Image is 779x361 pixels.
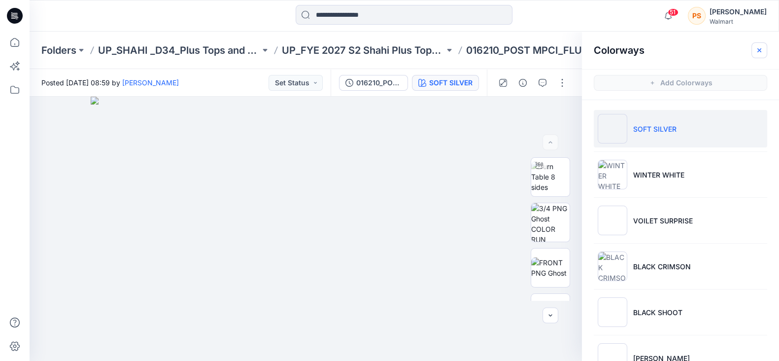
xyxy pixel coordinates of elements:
[515,75,531,91] button: Details
[531,203,570,242] img: 3/4 PNG Ghost COLOR RUN
[339,75,408,91] button: 016210_POST MPCI_FLUTTER SLEEVE BLOUSE
[91,97,531,361] img: eyJhbGciOiJIUzI1NiIsImtpZCI6IjAiLCJzbHQiOiJzZXMiLCJ0eXAiOiJKV1QifQ.eyJkYXRhIjp7InR5cGUiOiJzdG9yYW...
[598,297,627,327] img: BLACK SHOOT
[98,43,260,57] a: UP_SHAHI _D34_Plus Tops and Dresses
[598,206,627,235] img: VOILET SURPRISE
[282,43,444,57] a: UP_FYE 2027 S2 Shahi Plus Tops and Dress
[633,216,693,226] p: VOILET SURPRISE
[412,75,479,91] button: SOFT SILVER
[710,18,767,25] div: Walmart
[594,44,644,56] h2: Colorways
[710,6,767,18] div: [PERSON_NAME]
[41,43,76,57] a: Folders
[598,114,627,144] img: SOFT SILVER
[688,7,706,25] div: PS
[531,257,570,278] img: FRONT PNG Ghost
[41,77,179,88] span: Posted [DATE] 08:59 by
[598,160,627,189] img: WINTER WHITE
[466,43,628,57] p: 016210_POST MPCI_FLUTTER SLEEVE BLOUSE
[429,77,473,88] div: SOFT SILVER
[633,307,682,318] p: BLACK SHOOT
[633,124,677,134] p: SOFT SILVER
[668,8,678,16] span: 51
[598,252,627,281] img: BLACK CRIMSON
[531,161,570,192] img: Turn Table 8 sides
[122,78,179,87] a: [PERSON_NAME]
[633,261,691,272] p: BLACK CRIMSON
[633,170,684,180] p: WINTER WHITE
[356,77,402,88] div: 016210_POST MPCI_FLUTTER SLEEVE BLOUSE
